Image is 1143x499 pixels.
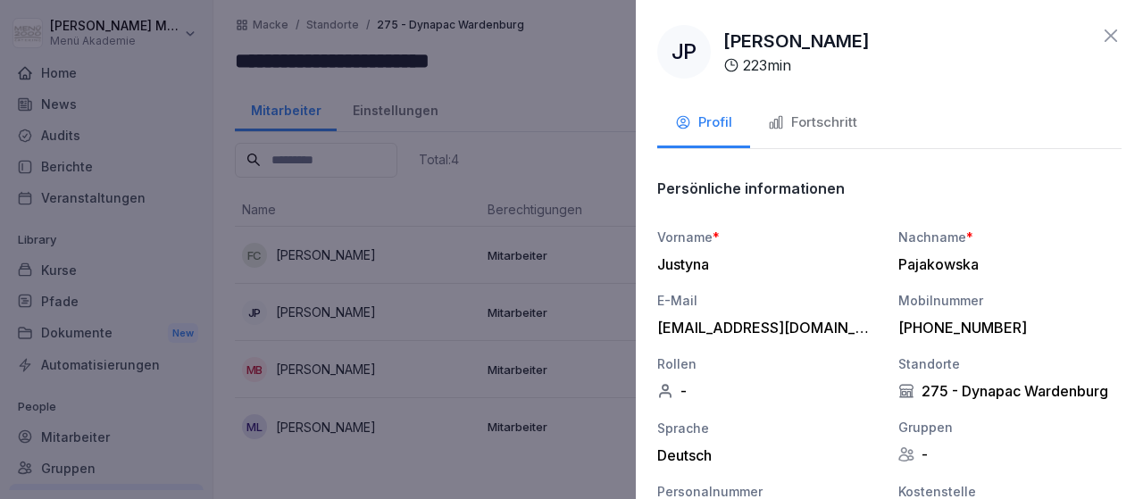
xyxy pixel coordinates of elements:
[657,291,880,310] div: E-Mail
[657,100,750,148] button: Profil
[723,28,870,54] p: [PERSON_NAME]
[898,418,1122,437] div: Gruppen
[657,179,845,197] p: Persönliche informationen
[898,445,1122,463] div: -
[898,255,1113,273] div: Pajakowska
[898,228,1122,246] div: Nachname
[657,319,872,337] div: [EMAIL_ADDRESS][DOMAIN_NAME]
[675,112,732,133] div: Profil
[768,112,857,133] div: Fortschritt
[743,54,791,76] p: 223 min
[898,382,1122,400] div: 275 - Dynapac Wardenburg
[657,446,880,464] div: Deutsch
[657,382,880,400] div: -
[750,100,875,148] button: Fortschritt
[898,291,1122,310] div: Mobilnummer
[898,354,1122,373] div: Standorte
[657,25,711,79] div: JP
[657,354,880,373] div: Rollen
[657,255,872,273] div: Justyna
[898,319,1113,337] div: [PHONE_NUMBER]
[657,228,880,246] div: Vorname
[657,419,880,437] div: Sprache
